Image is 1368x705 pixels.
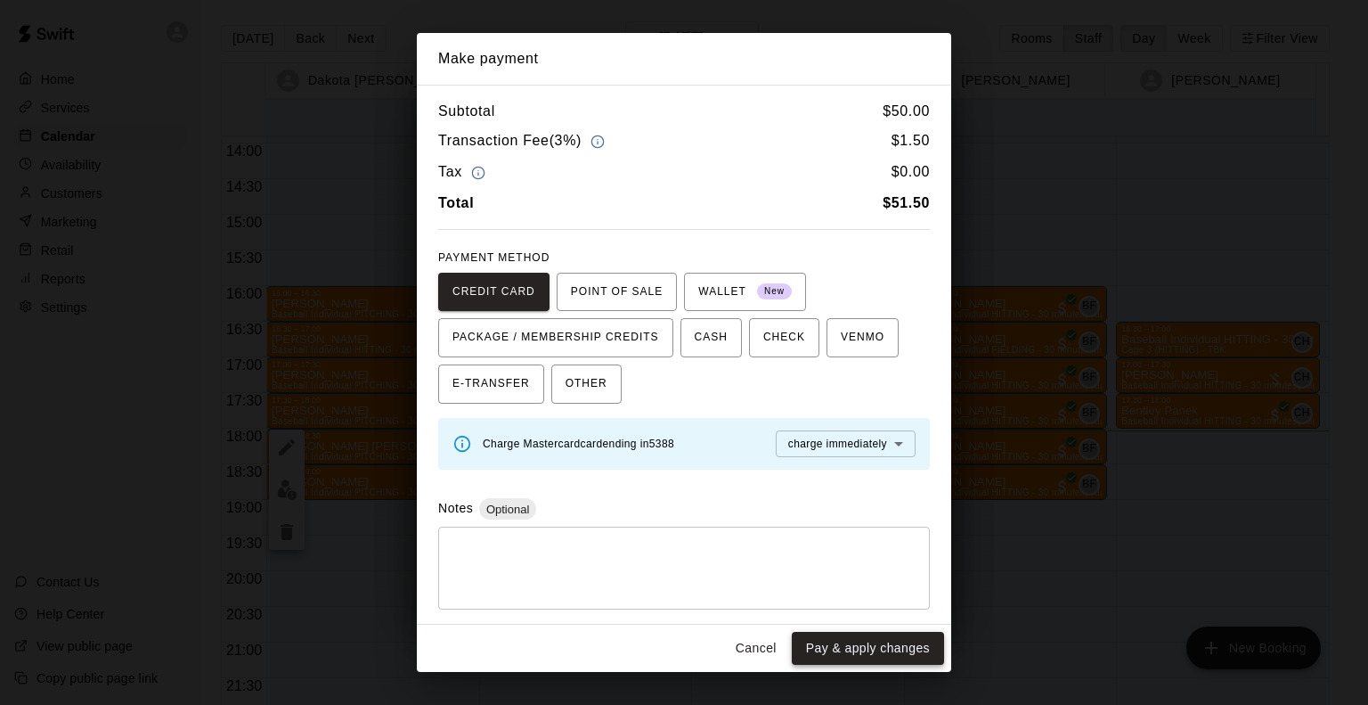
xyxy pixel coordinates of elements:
[452,278,535,307] span: CREDIT CARD
[483,438,674,450] span: Charge Mastercard card ending in 5388
[763,324,805,352] span: CHECK
[728,632,785,665] button: Cancel
[698,278,792,307] span: WALLET
[792,632,944,665] button: Pay & apply changes
[749,318,819,357] button: CHECK
[438,195,474,210] b: Total
[479,503,536,516] span: Optional
[452,370,530,398] span: E-TRANSFER
[438,129,609,153] h6: Transaction Fee ( 3% )
[841,324,884,352] span: VENMO
[892,129,930,153] h6: $ 1.50
[452,324,659,352] span: PACKAGE / MEMBERSHIP CREDITS
[438,501,473,515] label: Notes
[438,365,544,404] button: E-TRANSFER
[438,318,673,357] button: PACKAGE / MEMBERSHIP CREDITS
[826,318,899,357] button: VENMO
[566,370,607,398] span: OTHER
[680,318,742,357] button: CASH
[892,160,930,184] h6: $ 0.00
[883,195,930,210] b: $ 51.50
[695,324,728,352] span: CASH
[551,365,622,404] button: OTHER
[438,160,490,184] h6: Tax
[438,251,550,264] span: PAYMENT METHOD
[788,438,887,450] span: charge immediately
[438,273,550,312] button: CREDIT CARD
[883,100,930,123] h6: $ 50.00
[438,100,495,123] h6: Subtotal
[557,273,677,312] button: POINT OF SALE
[757,280,792,304] span: New
[417,33,951,85] h2: Make payment
[684,273,806,312] button: WALLET New
[571,278,663,307] span: POINT OF SALE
